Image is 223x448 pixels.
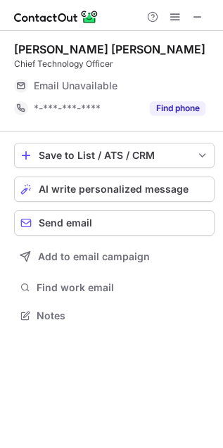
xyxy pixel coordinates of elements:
[14,278,215,297] button: Find work email
[37,309,209,322] span: Notes
[39,184,189,195] span: AI write personalized message
[38,251,150,262] span: Add to email campaign
[14,210,215,236] button: Send email
[39,150,190,161] div: Save to List / ATS / CRM
[39,217,92,229] span: Send email
[14,177,215,202] button: AI write personalized message
[37,281,209,294] span: Find work email
[14,306,215,326] button: Notes
[14,58,215,70] div: Chief Technology Officer
[14,8,98,25] img: ContactOut v5.3.10
[150,101,205,115] button: Reveal Button
[34,79,117,92] span: Email Unavailable
[14,244,215,269] button: Add to email campaign
[14,42,205,56] div: [PERSON_NAME] [PERSON_NAME]
[14,143,215,168] button: save-profile-one-click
